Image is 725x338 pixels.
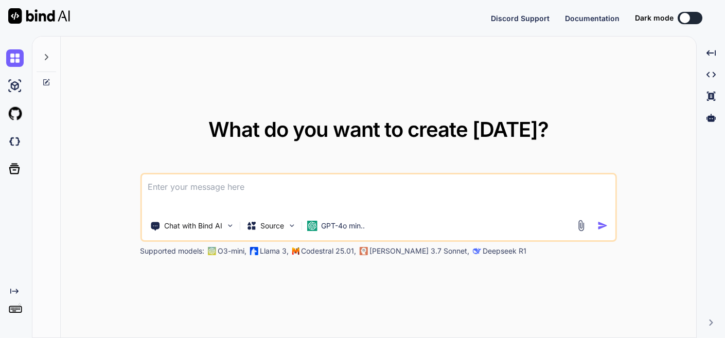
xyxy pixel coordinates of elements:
p: Source [260,221,284,231]
img: GPT-4 [207,247,216,255]
img: icon [597,220,608,231]
p: GPT-4o min.. [321,221,365,231]
img: attachment [575,220,587,232]
img: Mistral-AI [292,247,299,255]
img: Llama2 [250,247,258,255]
span: Dark mode [635,13,674,23]
p: Deepseek R1 [483,246,526,256]
img: Pick Tools [225,221,234,230]
p: Codestral 25.01, [301,246,356,256]
span: What do you want to create [DATE]? [208,117,549,142]
button: Documentation [565,13,620,24]
img: Pick Models [287,221,296,230]
img: claude [359,247,367,255]
img: chat [6,49,24,67]
img: ai-studio [6,77,24,95]
span: Discord Support [491,14,550,23]
p: Chat with Bind AI [164,221,222,231]
img: darkCloudIdeIcon [6,133,24,150]
img: Bind AI [8,8,70,24]
span: Documentation [565,14,620,23]
img: claude [472,247,481,255]
img: githubLight [6,105,24,122]
p: [PERSON_NAME] 3.7 Sonnet, [369,246,469,256]
p: O3-mini, [218,246,246,256]
p: Supported models: [140,246,204,256]
img: GPT-4o mini [307,221,317,231]
p: Llama 3, [260,246,289,256]
button: Discord Support [491,13,550,24]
